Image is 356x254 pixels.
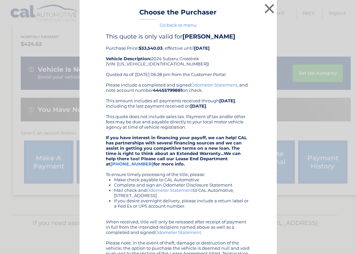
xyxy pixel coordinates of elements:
[106,135,247,166] strong: If you have interest in financing your payoff, we can help! CAL has partnerships with several fin...
[160,22,197,28] a: Go back to menu
[153,88,182,93] b: 44455799881
[106,56,151,61] strong: Vehicle Description:
[182,33,235,40] b: [PERSON_NAME]
[139,8,217,20] h3: Choose the Purchaser
[139,45,163,51] b: $33,540.03
[155,230,201,235] a: Odometer Statement
[114,182,250,188] li: Complete and sign an Odometer Disclosure Statement
[114,177,250,182] li: Make check payable to CAL Automotive
[219,98,235,103] b: [DATE]
[191,82,237,88] a: Odometer Statement
[263,2,276,15] button: ×
[110,161,154,166] a: [PHONE_NUMBER]
[106,33,250,40] h4: This quote is only valid for
[114,198,250,209] li: If you desire overnight delivery, please include a return label or a Fed Ex or UPS account number.
[147,188,193,193] a: Odometer Statement
[106,33,250,82] div: Purchase Price: , effective until 2024 Subaru Crosstrek (VIN: [US_VEHICLE_IDENTIFICATION_NUMBER])...
[114,188,250,198] li: Mail check and to CAL Automotive, [STREET_ADDRESS]
[190,103,206,109] b: [DATE]
[194,45,210,51] b: [DATE]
